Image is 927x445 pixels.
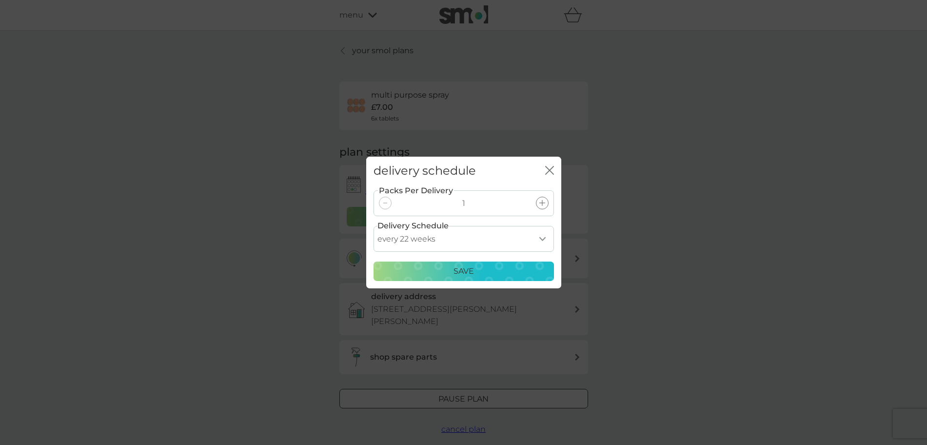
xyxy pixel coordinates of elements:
[545,166,554,176] button: close
[374,164,476,178] h2: delivery schedule
[462,197,465,210] p: 1
[374,262,554,281] button: Save
[377,220,449,232] label: Delivery Schedule
[378,184,454,197] label: Packs Per Delivery
[454,265,474,278] p: Save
